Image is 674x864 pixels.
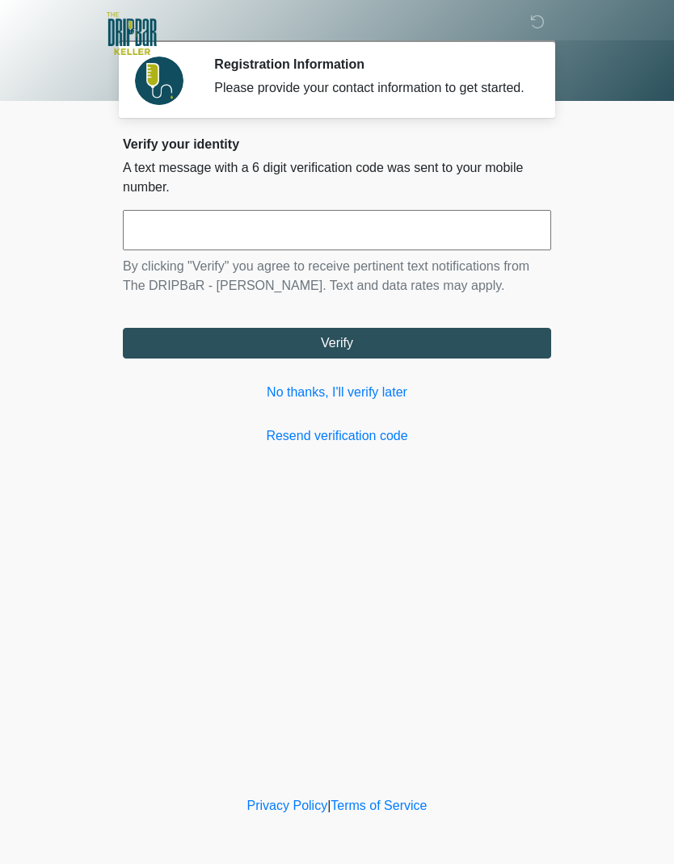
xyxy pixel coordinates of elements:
button: Verify [123,328,551,359]
p: A text message with a 6 digit verification code was sent to your mobile number. [123,158,551,197]
div: Please provide your contact information to get started. [214,78,527,98]
a: | [327,799,331,812]
a: Privacy Policy [247,799,328,812]
img: The DRIPBaR - Keller Logo [107,12,157,55]
h2: Verify your identity [123,136,551,152]
p: By clicking "Verify" you agree to receive pertinent text notifications from The DRIPBaR - [PERSON... [123,257,551,296]
a: Resend verification code [123,426,551,446]
a: No thanks, I'll verify later [123,383,551,402]
img: Agent Avatar [135,57,183,105]
a: Terms of Service [331,799,427,812]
